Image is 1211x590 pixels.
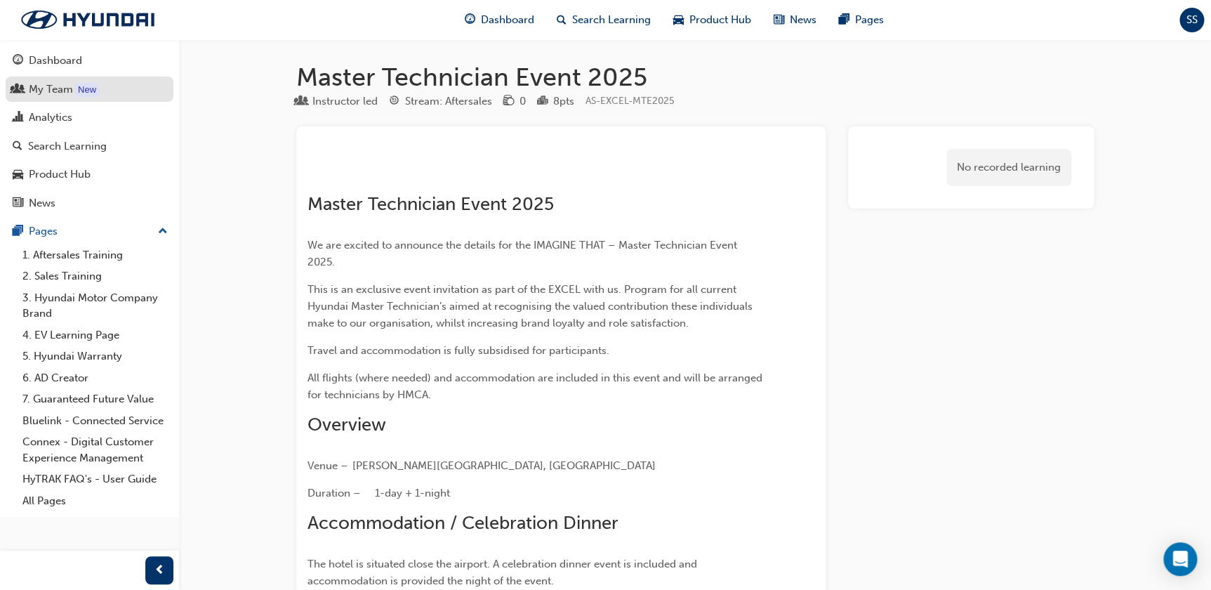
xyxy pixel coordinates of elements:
div: Stream: Aftersales [405,93,492,110]
span: news-icon [13,197,23,210]
a: 7. Guaranteed Future Value [17,388,173,410]
button: DashboardMy TeamAnalyticsSearch LearningProduct HubNews [6,45,173,218]
span: Pages [855,12,884,28]
a: guage-iconDashboard [454,6,545,34]
span: news-icon [774,11,784,29]
a: 5. Hyundai Warranty [17,346,173,367]
div: Product Hub [29,166,91,183]
button: SS [1179,8,1204,32]
div: 8 pts [553,93,574,110]
span: We are excited to announce the details for the IMAGINE THAT – Master Technician Event 2025. [307,239,740,268]
div: Analytics [29,110,72,126]
a: 2. Sales Training [17,265,173,287]
span: learningResourceType_INSTRUCTOR_LED-icon [296,96,307,108]
span: Dashboard [481,12,534,28]
a: Connex - Digital Customer Experience Management [17,431,173,468]
a: 3. Hyundai Motor Company Brand [17,287,173,324]
span: chart-icon [13,112,23,124]
span: podium-icon [537,96,548,108]
a: 1. Aftersales Training [17,244,173,266]
span: Master Technician Event 2025 [307,193,554,215]
span: Search Learning [572,12,651,28]
div: Dashboard [29,53,82,69]
div: No recorded learning [946,149,1071,186]
div: Stream [389,93,492,110]
div: News [29,195,55,211]
a: Analytics [6,105,173,131]
img: Trak [7,5,168,34]
div: Pages [29,223,58,240]
div: Search Learning [28,138,107,155]
span: pages-icon [839,11,849,29]
button: Pages [6,218,173,244]
a: pages-iconPages [828,6,895,34]
a: News [6,190,173,216]
a: car-iconProduct Hub [662,6,762,34]
span: This is an exclusive event invitation as part of the EXCEL with us. Program for all current Hyund... [307,283,755,329]
span: pages-icon [13,225,23,238]
a: Bluelink - Connected Service [17,410,173,432]
a: search-iconSearch Learning [545,6,662,34]
div: Points [537,93,574,110]
a: All Pages [17,490,173,512]
div: Open Intercom Messenger [1163,542,1197,576]
div: Instructor led [312,93,378,110]
span: The hotel is situated close the airport. A celebration dinner event is included and accommodation... [307,558,700,587]
span: Duration – 1-day + 1-night [307,487,450,499]
div: 0 [520,93,526,110]
a: HyTRAK FAQ's - User Guide [17,468,173,490]
a: Search Learning [6,133,173,159]
span: guage-icon [13,55,23,67]
div: Tooltip anchor [75,83,99,97]
span: prev-icon [154,562,165,579]
span: search-icon [13,140,22,153]
span: News [790,12,816,28]
span: All flights (where needed) and accommodation are included in this event and will be arranged for ... [307,372,765,401]
span: Travel and accommodation is fully subsidised for participants. [307,344,609,357]
span: search-icon [557,11,567,29]
div: My Team [29,81,73,98]
span: Overview [307,414,386,435]
a: 6. AD Creator [17,367,173,389]
span: SS [1186,12,1198,28]
a: 4. EV Learning Page [17,324,173,346]
span: Venue – [PERSON_NAME][GEOGRAPHIC_DATA], [GEOGRAPHIC_DATA] [307,459,656,472]
span: car-icon [673,11,684,29]
span: Product Hub [689,12,751,28]
span: up-icon [158,223,168,241]
span: guage-icon [465,11,475,29]
a: My Team [6,77,173,103]
span: Accommodation / Celebration Dinner [307,512,618,534]
a: Product Hub [6,162,173,188]
span: people-icon [13,84,23,96]
a: Dashboard [6,48,173,74]
span: target-icon [389,96,399,108]
div: Price [503,93,526,110]
span: car-icon [13,169,23,181]
div: Type [296,93,378,110]
a: news-iconNews [762,6,828,34]
span: Learning resource code [585,95,675,107]
span: money-icon [503,96,514,108]
h1: Master Technician Event 2025 [296,62,1094,93]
